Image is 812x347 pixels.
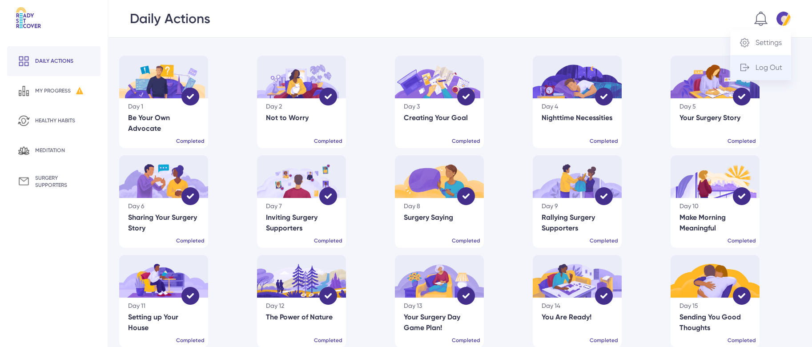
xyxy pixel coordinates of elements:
[181,88,199,105] img: Completed
[18,115,30,127] img: Healthy habits icn
[728,337,756,344] div: Completed
[257,155,339,198] img: Day7
[404,212,475,223] div: Surgery Saying
[733,187,751,205] img: Completed
[119,56,250,148] a: Day1 Completed Day 1 Be Your Own Advocate Completed
[266,312,337,323] div: The Power of Nature
[257,255,346,298] img: Day12
[457,88,475,105] img: Completed
[776,12,791,26] img: Default profile pic 7
[404,312,475,333] div: Your Surgery Day Game Plan!
[18,145,30,157] img: Meditation icn
[7,7,100,46] a: Logo
[266,113,337,123] div: Not to Worry
[756,37,782,48] div: Settings
[128,312,199,333] div: Setting up Your House
[404,113,475,123] div: Creating Your Goal
[542,312,613,323] div: You Are Ready!
[119,155,208,198] img: Day6
[671,255,760,298] img: Day16
[181,187,199,205] img: Completed
[740,62,750,73] img: Logout icn
[119,155,250,248] a: Day6 Completed Day 6 Sharing Your Surgery Story Completed
[128,212,199,234] div: Sharing Your Surgery Story
[404,202,475,210] div: Day 8
[76,87,83,94] img: Warning
[395,155,484,198] img: Day8
[404,301,475,310] div: Day 13
[128,113,199,134] div: Be Your Own Advocate
[590,337,618,344] div: Completed
[7,46,100,76] a: Daily action icn Daily actions
[319,88,337,105] img: Completed
[533,255,622,298] img: Day15
[671,56,801,148] a: Day5 Completed Day 5 Your Surgery Story Completed
[542,301,613,310] div: Day 14
[319,287,337,305] img: Completed
[671,56,760,98] img: Day5
[595,287,613,305] img: Completed
[733,88,751,105] img: Completed
[542,102,613,111] div: Day 4
[176,337,205,344] div: Completed
[266,212,337,234] div: Inviting Surgery Supporters
[395,155,526,248] a: Day8 Completed Day 8 Surgery Saying Completed
[595,88,613,105] img: Completed
[679,113,751,123] div: Your Surgery Story
[314,337,342,344] div: Completed
[314,137,342,145] div: Completed
[314,237,342,244] div: Completed
[266,102,337,111] div: Day 2
[18,85,30,97] img: My progress icn
[257,56,388,148] a: Day2 Completed Day 2 Not to Worry Completed
[452,237,480,244] div: Completed
[257,155,388,248] a: Day7 Completed Day 7 Inviting Surgery Supporters Completed
[266,202,337,210] div: Day 7
[35,174,90,189] div: surgery supporters
[590,137,618,145] div: Completed
[671,155,801,248] a: Day10 Completed Day 10 Make Morning Meaningful Completed
[35,57,73,65] div: Daily actions
[176,137,205,145] div: Completed
[679,301,751,310] div: Day 15
[733,287,751,305] img: Completed
[7,165,100,198] a: Surgery supporters icn surgery supporters
[119,255,208,298] img: Day11
[130,11,210,27] div: Daily Actions
[756,62,782,73] div: Log Out
[728,237,756,244] div: Completed
[18,55,30,67] img: Daily action icn
[590,237,618,244] div: Completed
[533,155,663,248] a: Day9 Completed Day 9 Rallying Surgery Supporters Completed
[731,30,791,55] a: Settings icn Settings
[176,237,205,244] div: Completed
[119,56,205,98] img: Day1
[35,87,71,94] div: my progress
[452,137,480,145] div: Completed
[542,202,613,210] div: Day 9
[533,56,663,148] a: Day4 Completed Day 4 Nighttime Necessities Completed
[679,102,751,111] div: Day 5
[395,56,480,98] img: Day3
[395,56,526,148] a: Day3 Completed Day 3 Creating Your Goal Completed
[679,312,751,333] div: Sending You Good Thoughts
[542,212,613,234] div: Rallying Surgery Supporters
[7,106,100,136] a: Healthy habits icn healthy habits
[595,187,613,205] img: Completed
[7,76,100,106] a: My progress icn my progress Warning
[128,102,199,111] div: Day 1
[542,113,613,123] div: Nighttime Necessities
[128,301,199,310] div: Day 11
[452,337,480,344] div: Completed
[679,202,751,210] div: Day 10
[679,212,751,234] div: Make Morning Meaningful
[7,136,100,165] a: Meditation icn meditation
[319,187,337,205] img: Completed
[257,56,339,98] img: Day2
[731,55,791,80] a: Logout icn Log Out
[728,137,756,145] div: Completed
[533,56,622,98] img: Day4
[128,202,199,210] div: Day 6
[671,155,756,198] img: Day10
[404,102,475,111] div: Day 3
